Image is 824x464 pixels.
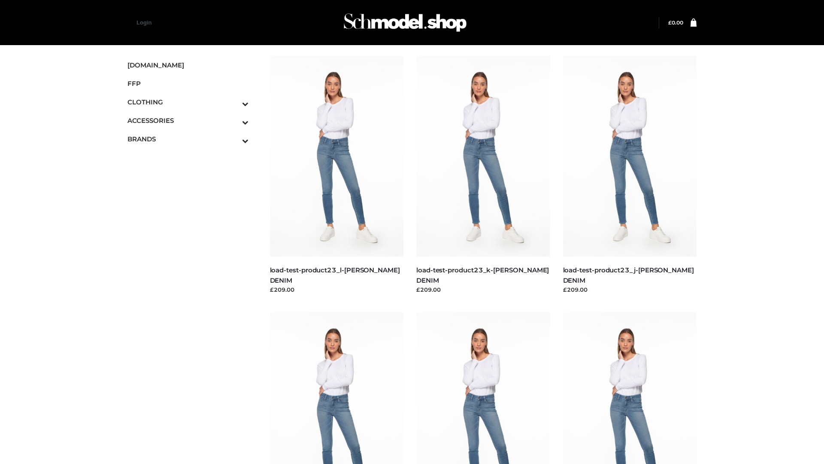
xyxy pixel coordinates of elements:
bdi: 0.00 [668,19,683,26]
a: load-test-product23_j-[PERSON_NAME] DENIM [563,266,694,284]
span: [DOMAIN_NAME] [127,60,248,70]
button: Toggle Submenu [218,130,248,148]
a: CLOTHINGToggle Submenu [127,93,248,111]
button: Toggle Submenu [218,111,248,130]
img: Schmodel Admin 964 [341,6,470,40]
span: £ [668,19,672,26]
a: £0.00 [668,19,683,26]
div: £209.00 [563,285,697,294]
a: ACCESSORIESToggle Submenu [127,111,248,130]
a: BRANDSToggle Submenu [127,130,248,148]
span: CLOTHING [127,97,248,107]
a: [DOMAIN_NAME] [127,56,248,74]
div: £209.00 [416,285,550,294]
button: Toggle Submenu [218,93,248,111]
a: Login [136,19,151,26]
div: £209.00 [270,285,404,294]
span: ACCESSORIES [127,116,248,125]
a: load-test-product23_k-[PERSON_NAME] DENIM [416,266,549,284]
span: BRANDS [127,134,248,144]
a: FFP [127,74,248,93]
a: load-test-product23_l-[PERSON_NAME] DENIM [270,266,400,284]
span: FFP [127,79,248,89]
